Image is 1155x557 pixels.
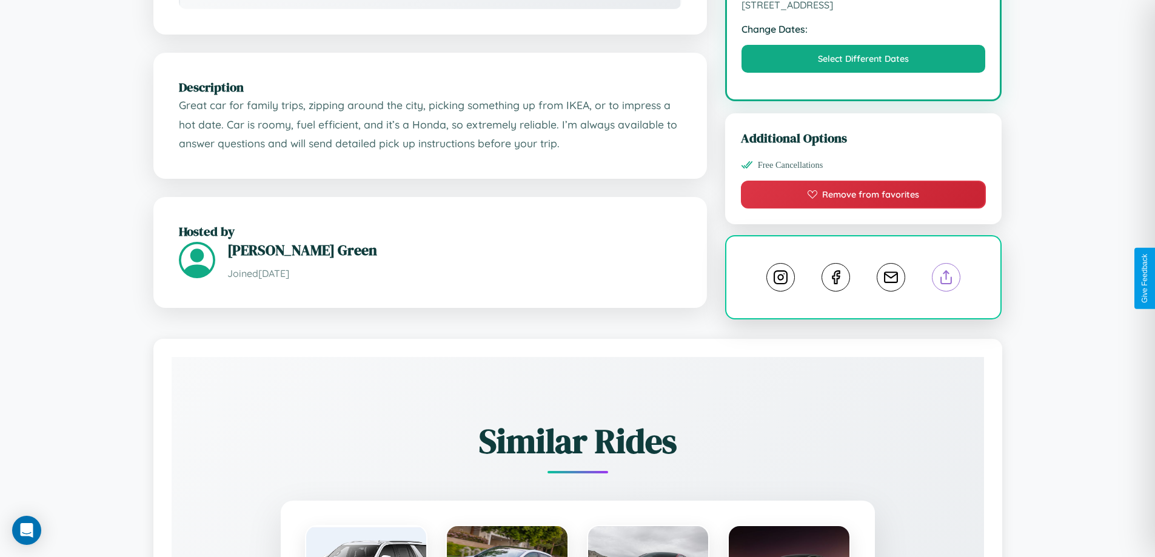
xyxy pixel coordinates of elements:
[741,181,986,208] button: Remove from favorites
[179,222,681,240] h2: Hosted by
[214,418,942,464] h2: Similar Rides
[227,240,681,260] h3: [PERSON_NAME] Green
[758,160,823,170] span: Free Cancellations
[742,45,986,73] button: Select Different Dates
[12,516,41,545] div: Open Intercom Messenger
[227,265,681,282] p: Joined [DATE]
[742,23,986,35] strong: Change Dates:
[1140,254,1149,303] div: Give Feedback
[179,78,681,96] h2: Description
[741,129,986,147] h3: Additional Options
[179,96,681,153] p: Great car for family trips, zipping around the city, picking something up from IKEA, or to impres...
